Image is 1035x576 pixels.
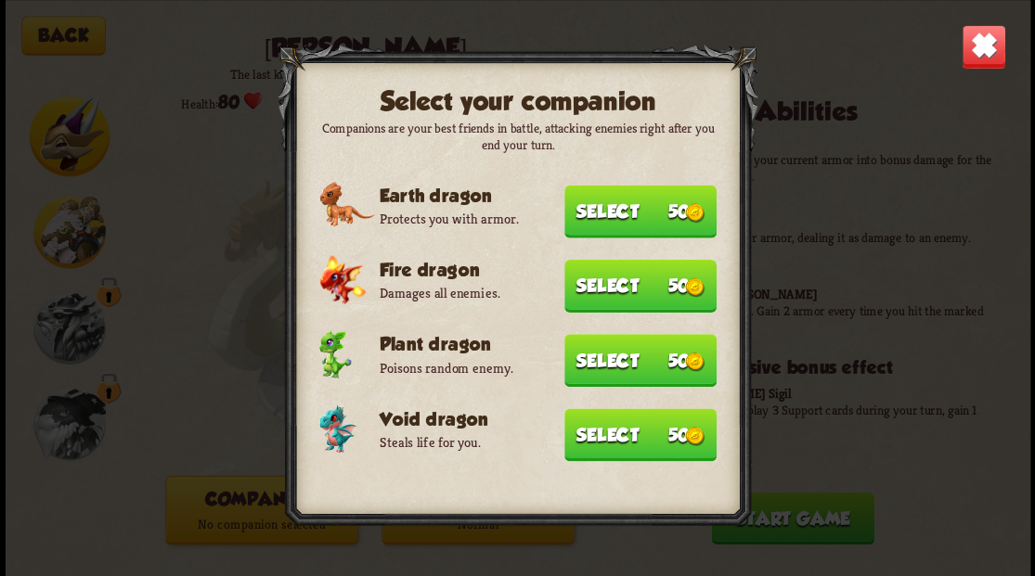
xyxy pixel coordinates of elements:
img: gold.png [685,426,705,445]
button: Select 50 [564,259,717,312]
img: Plant_Dragon_Baby.png [319,329,351,378]
img: gold.png [685,277,705,297]
img: Void_Dragon_Baby.png [319,404,357,453]
img: gold.png [685,352,705,371]
p: Steals life for you. [379,433,716,451]
h3: Void dragon [379,408,716,429]
button: Select 50 [564,334,717,387]
h3: Earth dragon [379,185,716,205]
h3: Plant dragon [379,334,716,354]
h3: Fire dragon [379,259,716,279]
p: Companions are your best friends in battle, attacking enemies right after you end your turn. [319,120,717,153]
button: Select 50 [564,185,717,237]
img: Fire_Dragon_Baby.png [319,255,366,303]
img: Earth_Dragon_Baby.png [319,181,375,225]
h2: Select your companion [319,85,717,115]
p: Damages all enemies. [379,284,716,301]
img: close-button.png [961,24,1005,69]
button: Select 50 [564,408,717,461]
p: Protects you with armor. [379,210,716,227]
img: gold.png [685,203,705,223]
p: Poisons random enemy. [379,358,716,376]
